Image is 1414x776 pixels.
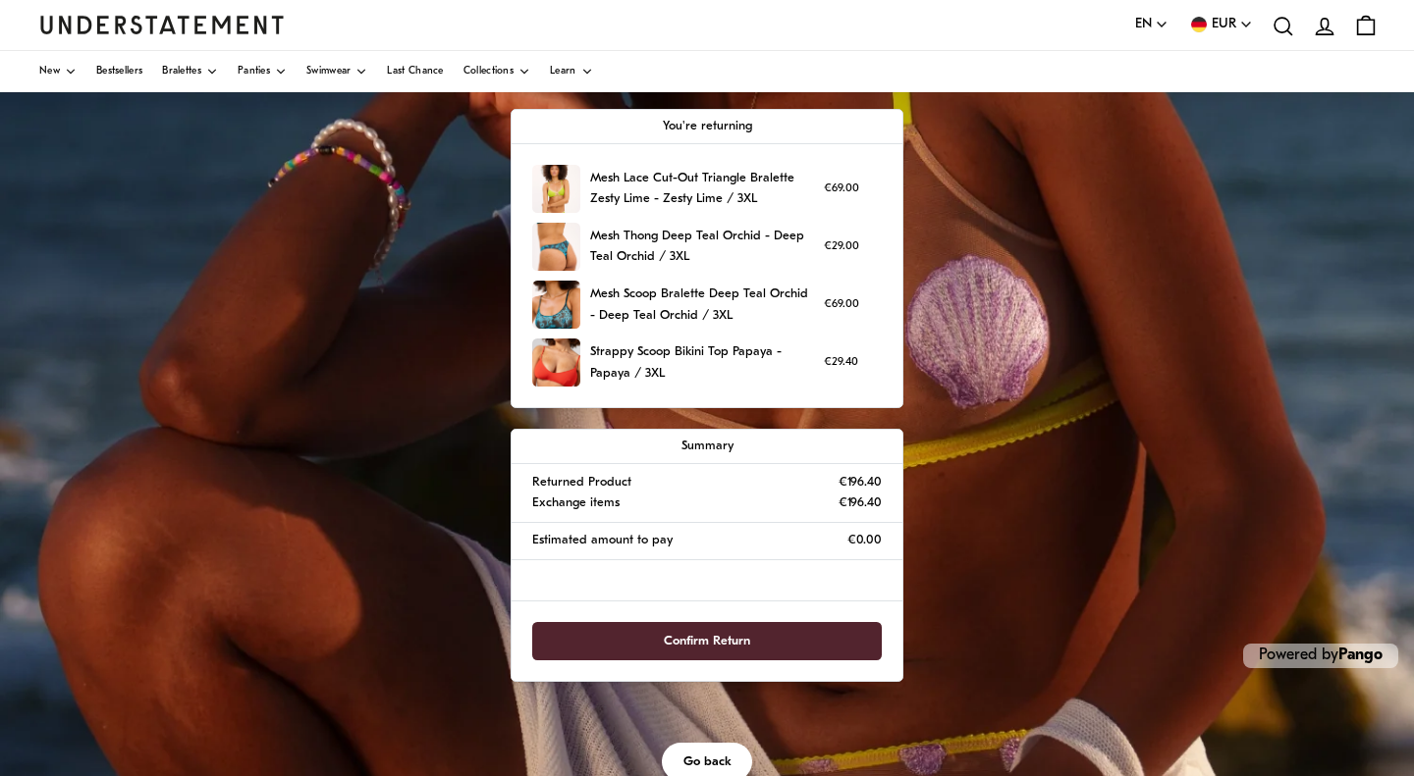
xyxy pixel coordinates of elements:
[550,51,593,92] a: Learn
[1243,644,1398,668] p: Powered by
[664,623,750,659] span: Confirm Return
[96,51,142,92] a: Bestsellers
[96,67,142,77] span: Bestsellers
[39,16,285,33] a: Understatement Homepage
[1338,647,1383,663] a: Pango
[306,67,351,77] span: Swimwear
[39,51,77,92] a: New
[532,116,882,136] p: You're returning
[387,51,443,92] a: Last Chance
[1188,14,1253,35] button: EUR
[532,530,673,550] p: Estimated amount to pay
[590,341,814,384] p: Strappy Scoop Bikini Top Papaya - Papaya / 3XL
[824,237,859,256] p: €29.00
[590,284,814,326] p: Mesh Scoop Bralette Deep Teal Orchid - Deep Teal Orchid / 3XL
[532,492,620,513] p: Exchange items
[387,67,443,77] span: Last Chance
[238,67,270,77] span: Panties
[463,51,530,92] a: Collections
[532,338,580,387] img: PAYA-BRA-110.jpg
[824,353,858,372] p: €29.40
[847,530,882,550] p: €0.00
[306,51,367,92] a: Swimwear
[532,472,631,492] p: Returned Product
[1135,14,1169,35] button: EN
[39,67,60,77] span: New
[463,67,514,77] span: Collections
[532,436,882,456] p: Summary
[824,295,859,314] p: €69.00
[839,492,882,513] p: €196.40
[238,51,287,92] a: Panties
[162,67,201,77] span: Bralettes
[590,226,814,268] p: Mesh Thong Deep Teal Orchid - Deep Teal Orchid / 3XL
[824,180,859,198] p: €69.00
[590,168,814,210] p: Mesh Lace Cut-Out Triangle Bralette Zesty Lime - Zesty Lime / 3XL
[532,223,580,271] img: 220_9a631acf-7961-412a-a6d2-4d21b1917165.jpg
[1212,14,1236,35] span: EUR
[550,67,576,77] span: Learn
[839,472,882,492] p: €196.40
[532,622,882,660] button: Confirm Return
[532,281,580,329] img: 211_880eaf6d-bbb1-4075-bf86-bcf4d453dac7.jpg
[1135,14,1152,35] span: EN
[532,165,580,213] img: 62_a667b376-e5b1-438e-8381-362f527fcb06.jpg
[162,51,218,92] a: Bralettes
